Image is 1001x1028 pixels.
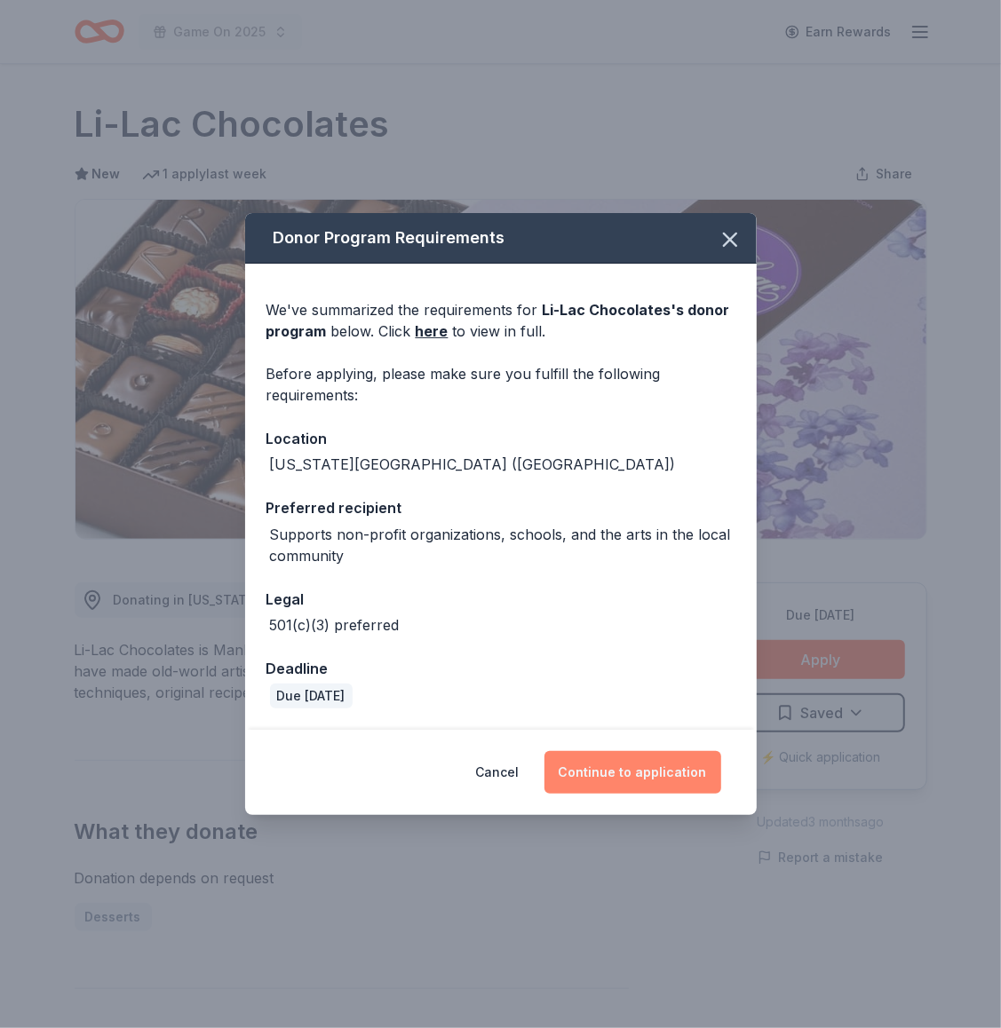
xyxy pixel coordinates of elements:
[270,684,353,708] div: Due [DATE]
[266,496,735,519] div: Preferred recipient
[270,454,676,475] div: [US_STATE][GEOGRAPHIC_DATA] ([GEOGRAPHIC_DATA])
[270,614,400,636] div: 501(c)(3) preferred
[416,320,449,342] a: here
[544,751,721,794] button: Continue to application
[245,213,757,264] div: Donor Program Requirements
[266,363,735,406] div: Before applying, please make sure you fulfill the following requirements:
[270,524,735,566] div: Supports non-profit organizations, schools, and the arts in the local community
[476,751,520,794] button: Cancel
[266,657,735,680] div: Deadline
[266,588,735,611] div: Legal
[266,299,735,342] div: We've summarized the requirements for below. Click to view in full.
[266,427,735,450] div: Location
